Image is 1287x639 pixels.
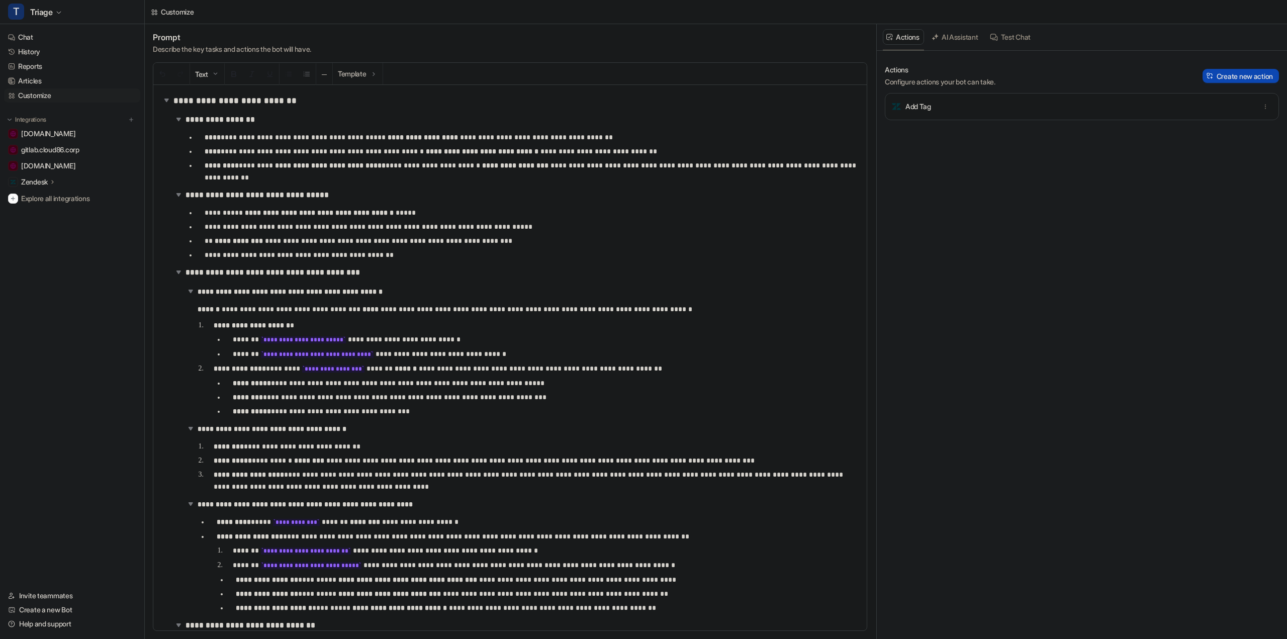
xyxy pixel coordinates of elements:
[885,65,995,75] p: Actions
[4,45,140,59] a: History
[21,191,136,207] span: Explore all integrations
[928,29,983,45] button: AI Assistant
[15,116,46,124] p: Integrations
[171,63,190,85] button: Redo
[10,147,16,153] img: gitlab.cloud86.corp
[261,63,279,85] button: Underline
[225,63,243,85] button: Bold
[4,617,140,631] a: Help and support
[8,194,18,204] img: explore all integrations
[243,63,261,85] button: Italic
[1203,69,1279,83] button: Create new action
[4,603,140,617] a: Create a new Bot
[8,4,24,20] span: T
[4,192,140,206] a: Explore all integrations
[885,77,995,87] p: Configure actions your bot can take.
[21,145,79,155] span: gitlab.cloud86.corp
[4,127,140,141] a: cloud86.io[DOMAIN_NAME]
[370,70,378,78] img: Template
[186,423,196,433] img: expand-arrow.svg
[248,70,256,78] img: Italic
[266,70,274,78] img: Underline
[986,29,1035,45] button: Test Chat
[10,179,16,185] img: Zendesk
[173,620,183,630] img: expand-arrow.svg
[280,63,298,85] button: Unordered List
[891,102,901,112] img: Add Tag icon
[161,7,194,17] div: Customize
[4,143,140,157] a: gitlab.cloud86.corpgitlab.cloud86.corp
[173,190,183,200] img: expand-arrow.svg
[4,115,49,125] button: Integrations
[905,102,931,112] p: Add Tag
[230,70,238,78] img: Bold
[285,70,293,78] img: Unordered List
[21,129,75,139] span: [DOMAIN_NAME]
[316,63,332,85] button: ─
[1207,72,1214,79] img: Create action
[158,70,166,78] img: Undo
[190,63,224,85] button: Text
[176,70,185,78] img: Redo
[153,44,311,54] p: Describe the key tasks and actions the bot will have.
[4,74,140,88] a: Articles
[153,32,311,42] h1: Prompt
[186,499,196,509] img: expand-arrow.svg
[4,88,140,103] a: Customize
[30,5,53,19] span: Triage
[21,161,75,171] span: [DOMAIN_NAME]
[6,116,13,123] img: expand menu
[173,114,183,124] img: expand-arrow.svg
[4,159,140,173] a: docs.litespeedtech.com[DOMAIN_NAME]
[10,163,16,169] img: docs.litespeedtech.com
[128,116,135,123] img: menu_add.svg
[211,70,219,78] img: Dropdown Down Arrow
[153,63,171,85] button: Undo
[298,63,316,85] button: Ordered List
[161,95,171,105] img: expand-arrow.svg
[303,70,311,78] img: Ordered List
[333,63,383,84] button: Template
[10,131,16,137] img: cloud86.io
[4,589,140,603] a: Invite teammates
[4,30,140,44] a: Chat
[4,59,140,73] a: Reports
[173,267,183,277] img: expand-arrow.svg
[186,286,196,296] img: expand-arrow.svg
[883,29,924,45] button: Actions
[21,177,48,187] p: Zendesk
